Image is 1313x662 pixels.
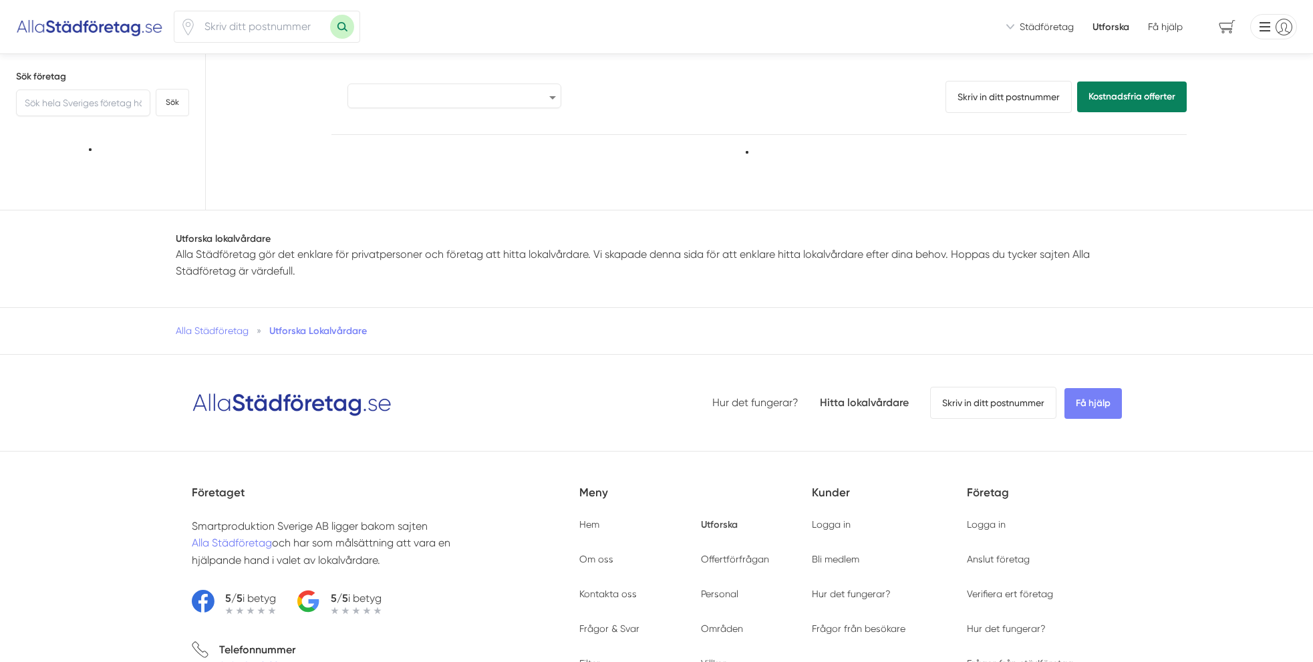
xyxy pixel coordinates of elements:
img: Alla Städföretag [16,16,163,37]
h5: Sök företag [16,70,189,84]
a: Logga in [812,519,851,530]
span: Skriv in ditt postnummer [930,387,1056,419]
p: Smartproduktion Sverige AB ligger bakom sajten och har som målsättning att vara en hjälpande hand... [192,518,491,568]
a: Områden [701,623,743,634]
p: Alla Städföretag gör det enklare för privatpersoner och företag att hitta lokalvårdare. Vi skapad... [176,246,1138,280]
a: Verifiera ert företag [967,589,1053,599]
button: Sök med postnummer [330,15,354,39]
a: Utforska Lokalvårdare [269,325,367,337]
h1: Utforska lokalvårdare [176,232,1138,245]
a: Anslut företag [967,554,1030,564]
strong: 5/5 [225,592,243,605]
a: Kostnadsfria offerter [1077,81,1187,112]
a: Utforska [701,518,738,530]
svg: Telefon [192,641,208,658]
p: i betyg [331,590,382,607]
h5: Meny [579,484,812,518]
a: Om oss [579,554,613,564]
a: Bli medlem [812,554,859,564]
a: Utforska [1092,20,1129,33]
a: Alla Städföretag [176,325,249,336]
nav: Breadcrumb [176,324,1138,337]
svg: Pin / Karta [180,19,196,35]
a: 5/5i betyg [192,590,276,615]
span: » [257,324,261,337]
a: 5/5i betyg [297,590,382,615]
a: Hur det fungerar? [812,589,891,599]
h5: Företaget [192,484,579,518]
span: Få hjälp [1148,20,1183,33]
h5: Företag [967,484,1122,518]
input: Sök hela Sveriges företag här... [16,90,150,116]
input: Skriv ditt postnummer [196,11,330,42]
strong: 5/5 [331,592,348,605]
span: Klicka för att använda din position. [180,19,196,35]
a: Frågor & Svar [579,623,639,634]
img: Logotyp Alla Städföretag [192,388,392,418]
a: Alla Städföretag [192,536,272,549]
button: Sök [156,89,189,116]
a: Kontakta oss [579,589,637,599]
a: Hur det fungerar? [967,623,1046,634]
p: Telefonnummer [219,641,295,658]
a: Personal [701,589,738,599]
span: navigation-cart [1209,15,1245,39]
h5: Kunder [812,484,967,518]
span: Få hjälp [1064,388,1122,419]
a: Skriv in ditt postnummer [945,81,1072,113]
a: Hem [579,519,599,530]
a: Offertförfrågan [701,554,769,564]
p: i betyg [225,590,276,607]
a: Hur det fungerar? [712,396,798,409]
a: Frågor från besökare [812,623,905,634]
a: Hitta lokalvårdare [820,396,909,409]
a: Logga in [967,519,1006,530]
span: Städföretag [1020,20,1074,33]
